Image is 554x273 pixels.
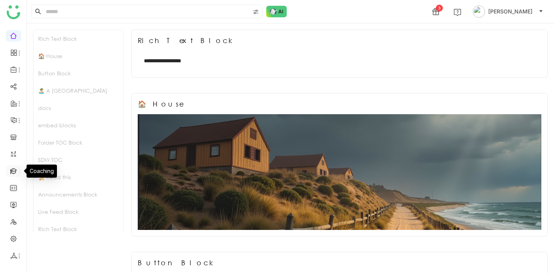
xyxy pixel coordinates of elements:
img: ask-buddy-normal.svg [266,6,287,17]
div: Coaching [27,165,57,178]
div: Button Block [33,65,123,82]
div: 📜 Read this [33,168,123,186]
div: 🏠 House [138,100,183,108]
div: Button Block [138,258,216,267]
img: 68553b2292361c547d91f02a [138,114,541,230]
div: embed blocks [33,117,123,134]
div: Rich Text Block [33,220,123,238]
div: Rich Text Block [33,30,123,47]
img: help.svg [454,8,461,16]
div: 🏝️ A [GEOGRAPHIC_DATA] [33,82,123,99]
img: avatar [473,5,485,18]
span: [PERSON_NAME] [488,7,532,16]
div: Live Feed Block [33,203,123,220]
div: SDW TOC [33,151,123,168]
img: logo [7,5,20,19]
div: Rich Text Block [138,36,235,45]
img: search-type.svg [253,9,259,15]
div: 3 [436,5,443,12]
button: [PERSON_NAME] [471,5,545,18]
div: 🏠 House [33,47,123,65]
div: Folder TOC Block [33,134,123,151]
div: docs [33,99,123,117]
div: Announcements Block [33,186,123,203]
